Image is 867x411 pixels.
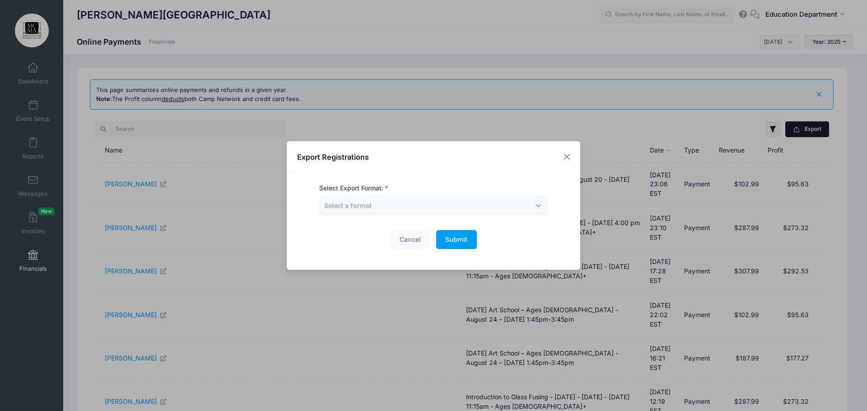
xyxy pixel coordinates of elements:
h4: Export Registrations [297,152,369,162]
button: Cancel [390,230,430,249]
span: Select a format [324,202,372,209]
span: Submit [445,236,467,243]
button: Close [559,149,575,165]
button: Submit [436,230,477,249]
span: Select a format [324,201,372,210]
span: Select a format [319,196,548,215]
label: Select Export Format: [319,184,388,193]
